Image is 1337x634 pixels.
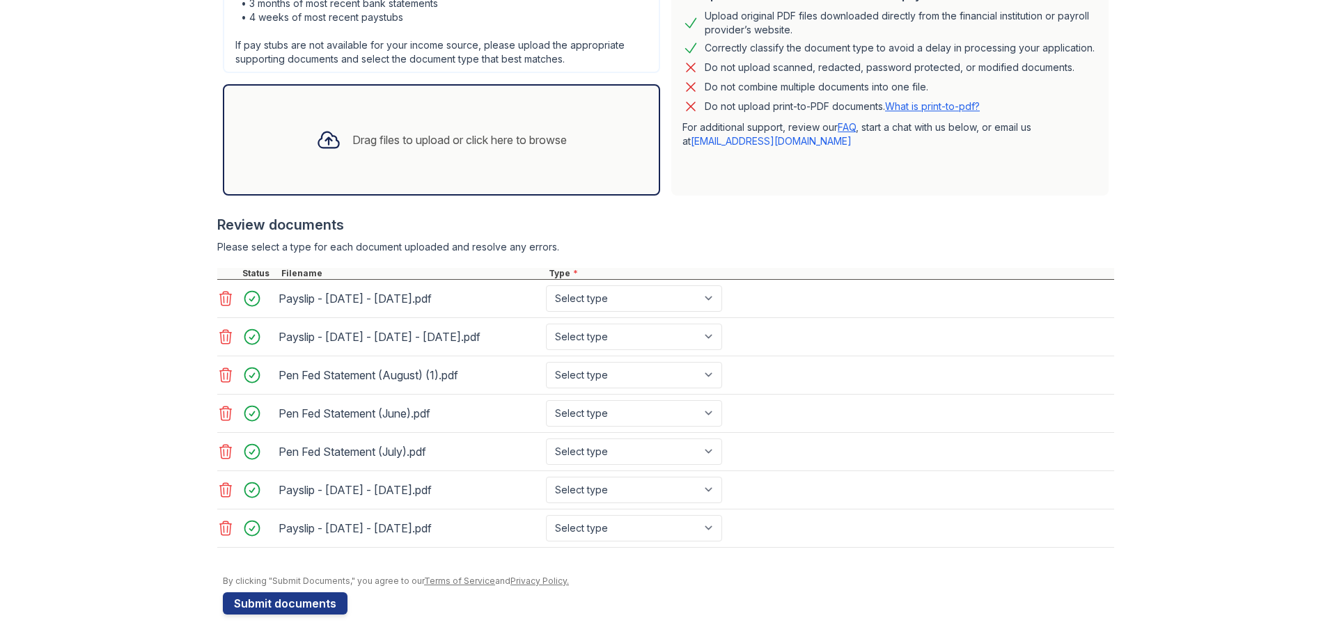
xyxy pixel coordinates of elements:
[223,576,1114,587] div: By clicking "Submit Documents," you agree to our and
[546,268,1114,279] div: Type
[223,592,347,615] button: Submit documents
[279,268,546,279] div: Filename
[705,40,1095,56] div: Correctly classify the document type to avoid a delay in processing your application.
[705,59,1074,76] div: Do not upload scanned, redacted, password protected, or modified documents.
[279,287,540,310] div: Payslip - [DATE] - [DATE].pdf
[279,479,540,501] div: Payslip - [DATE] - [DATE].pdf
[705,100,980,113] p: Do not upload print-to-PDF documents.
[352,132,567,148] div: Drag files to upload or click here to browse
[279,517,540,539] div: Payslip - [DATE] - [DATE].pdf
[705,79,928,95] div: Do not combine multiple documents into one file.
[279,441,540,463] div: Pen Fed Statement (July).pdf
[217,215,1114,235] div: Review documents
[885,100,980,112] a: What is print-to-pdf?
[424,576,495,586] a: Terms of Service
[691,135,852,147] a: [EMAIL_ADDRESS][DOMAIN_NAME]
[682,120,1097,148] p: For additional support, review our , start a chat with us below, or email us at
[240,268,279,279] div: Status
[279,402,540,425] div: Pen Fed Statement (June).pdf
[705,9,1097,37] div: Upload original PDF files downloaded directly from the financial institution or payroll provider’...
[838,121,856,133] a: FAQ
[279,364,540,386] div: Pen Fed Statement (August) (1).pdf
[510,576,569,586] a: Privacy Policy.
[279,326,540,348] div: Payslip - [DATE] - [DATE] - [DATE].pdf
[217,240,1114,254] div: Please select a type for each document uploaded and resolve any errors.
